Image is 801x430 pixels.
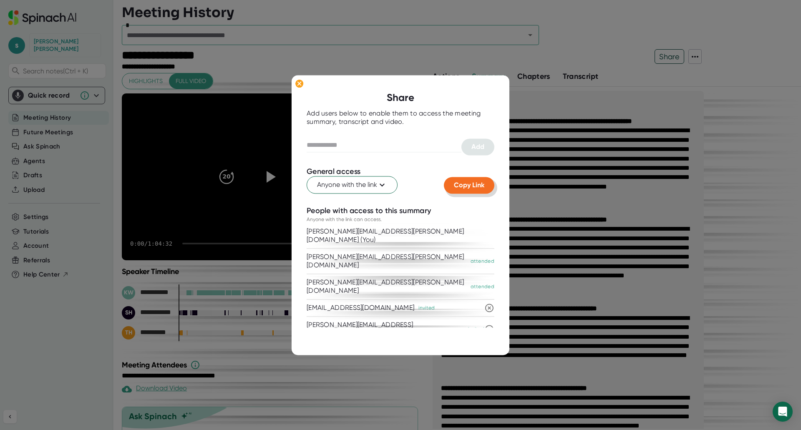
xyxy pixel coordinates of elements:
div: Add users below to enable them to access the meeting summary, transcript and video. [307,109,494,126]
div: [EMAIL_ADDRESS][DOMAIN_NAME] [307,304,414,312]
div: Open Intercom Messenger [773,402,793,422]
div: attended [471,283,494,290]
div: [PERSON_NAME][EMAIL_ADDRESS][PERSON_NAME][DOMAIN_NAME] [307,321,464,337]
div: [PERSON_NAME][EMAIL_ADDRESS][PERSON_NAME][DOMAIN_NAME] [307,253,466,269]
button: Copy Link [444,177,494,194]
button: Anyone with the link [307,176,398,194]
div: attended [471,257,494,265]
b: Share [387,91,414,103]
div: invited [418,304,435,312]
div: People with access to this summary [307,206,431,216]
div: [PERSON_NAME][EMAIL_ADDRESS][PERSON_NAME][DOMAIN_NAME] [307,278,466,295]
span: Add [471,143,484,151]
button: Add [461,138,494,155]
div: invited [468,325,484,333]
span: Copy Link [454,181,484,189]
div: [PERSON_NAME][EMAIL_ADDRESS][PERSON_NAME][DOMAIN_NAME] (You) [307,227,490,244]
div: Anyone with the link can access. [307,216,382,223]
span: Anyone with the link [317,180,387,190]
div: General access [307,167,360,176]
